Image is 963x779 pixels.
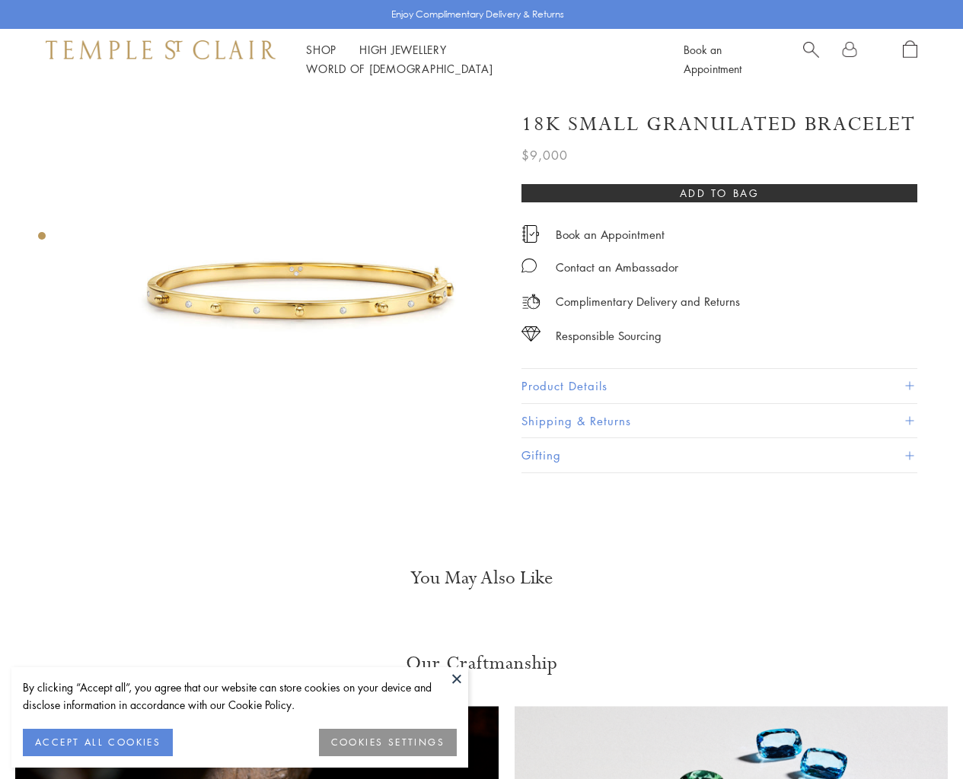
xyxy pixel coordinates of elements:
[556,226,665,243] a: Book an Appointment
[556,258,678,277] div: Contact an Ambassador
[556,326,662,345] div: Responsible Sourcing
[521,292,540,311] img: icon_delivery.svg
[306,40,649,78] nav: Main navigation
[521,225,540,243] img: icon_appointment.svg
[15,651,948,676] h3: Our Craftmanship
[306,42,336,57] a: ShopShop
[359,42,447,57] a: High JewelleryHigh Jewellery
[521,184,917,202] button: Add to bag
[903,40,917,78] a: Open Shopping Bag
[23,679,457,714] div: By clicking “Accept all”, you agree that our website can store cookies on your device and disclos...
[521,369,917,403] button: Product Details
[521,145,568,165] span: $9,000
[521,258,537,273] img: MessageIcon-01_2.svg
[684,42,741,76] a: Book an Appointment
[521,326,540,342] img: icon_sourcing.svg
[391,7,564,22] p: Enjoy Complimentary Delivery & Returns
[38,228,46,252] div: Product gallery navigation
[99,90,499,489] img: B18817-GRN
[61,566,902,590] h3: You May Also Like
[306,61,493,76] a: World of [DEMOGRAPHIC_DATA]World of [DEMOGRAPHIC_DATA]
[319,729,457,756] button: COOKIES SETTINGS
[521,438,917,472] button: Gifting
[803,40,819,78] a: Search
[46,40,276,59] img: Temple St. Clair
[23,729,173,756] button: ACCEPT ALL COOKIES
[556,292,740,311] p: Complimentary Delivery and Returns
[521,404,917,438] button: Shipping & Returns
[521,111,916,138] h1: 18K Small Granulated Bracelet
[680,185,760,202] span: Add to bag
